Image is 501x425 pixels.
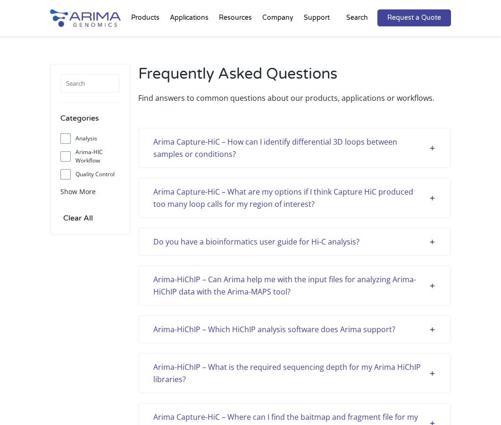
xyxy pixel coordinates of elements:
div: Arima-HiChIP – Which HiChIP analysis software does Arima support? [153,323,436,335]
label: Arima-HIC Workflow [60,149,120,163]
p: Find answers to common questions about our products, applications or workflows. [138,92,451,104]
a: Request a Quote [377,9,451,26]
p: Search [346,12,368,24]
h2: Frequently Asked Questions [138,64,451,92]
div: Arima-HiChIP – What is the required sequencing depth for my Arima HiChIP libraries? [153,361,436,385]
input: Search [60,74,120,93]
div: Arima-HiChIP – Can Arima help me with the input files for analyzing Arima-HiChIP data with the Ar... [153,273,436,298]
h4: Categories [60,112,120,131]
span: Show More [60,187,96,196]
label: Analysis [60,131,120,146]
div: Arima Capture-HiC – How can I identify differential 3D loops between samples or conditions? [153,136,436,160]
img: Arima-Genomics-logo [50,9,121,27]
div: Do you have a bioinformatics user guide for Hi-C analysis? [153,236,436,248]
div: Arima Capture-HiC – What are my options if I think Capture HiC produced too many loop calls for m... [153,186,436,210]
label: Quality Control [60,167,120,181]
input: Clear All [60,212,96,225]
